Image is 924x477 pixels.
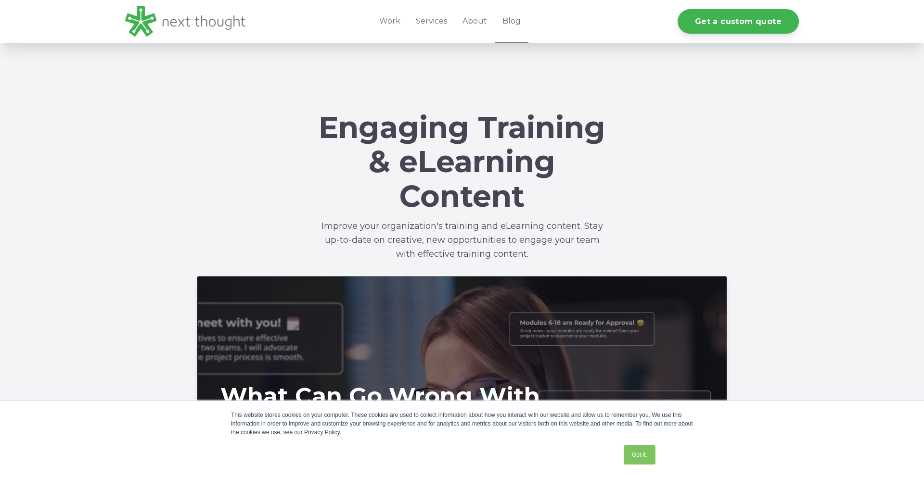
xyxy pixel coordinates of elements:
[624,445,655,464] a: Got it.
[231,411,693,437] div: This website stores cookies on your computer. These cookies are used to collect information about...
[318,111,606,213] h1: Engaging Training & eLearning Content
[678,9,799,34] a: Get a custom quote
[318,219,606,262] p: Improve your organization's training and eLearning content. Stay up-to-date on creative, new oppo...
[125,6,245,37] img: LG - NextThought Logo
